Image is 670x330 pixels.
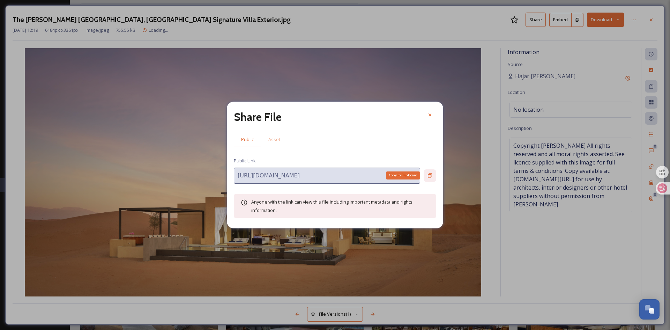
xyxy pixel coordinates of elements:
button: Open Chat [639,299,660,320]
span: Public [241,136,254,143]
span: Public Link [234,157,256,164]
div: Copy to Clipboard [386,171,420,179]
span: Asset [268,136,280,143]
h2: Share File [234,109,282,125]
span: Anyone with the link can view this file including important metadata and rights information. [251,199,412,213]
